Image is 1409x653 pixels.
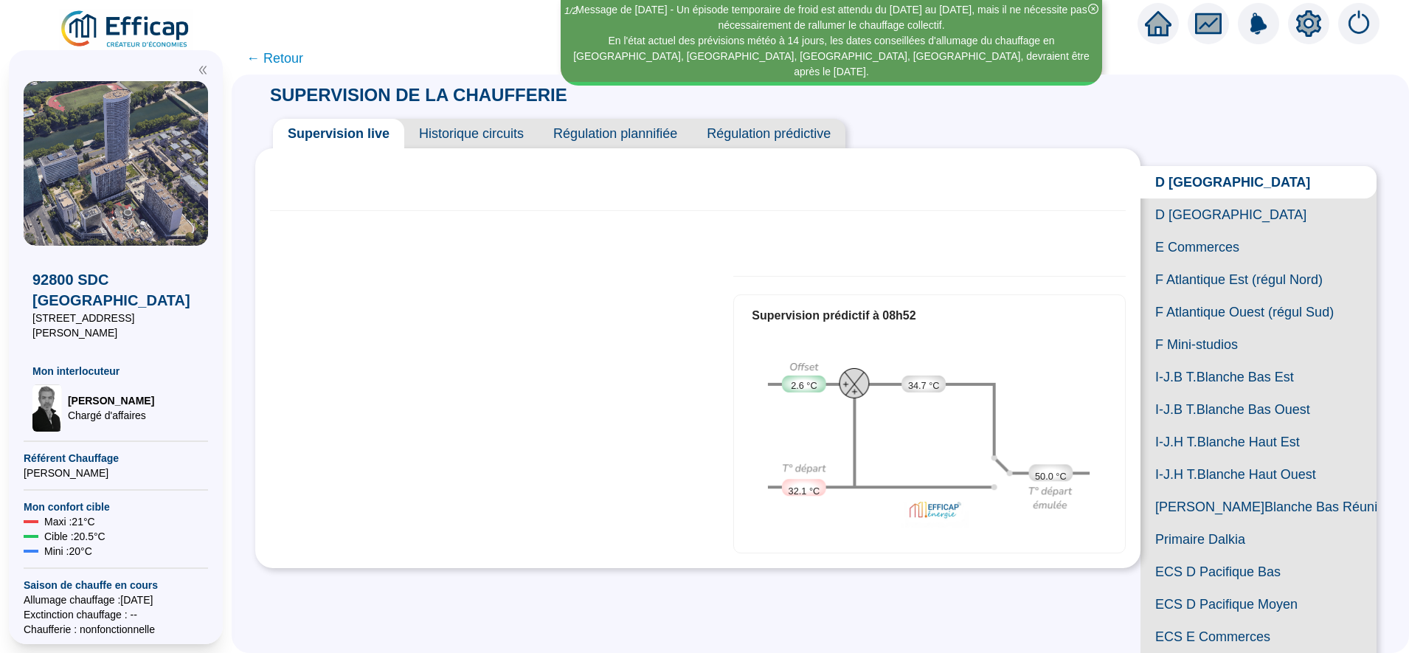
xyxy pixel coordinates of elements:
span: double-left [198,65,208,75]
span: 32.1 °C [789,484,820,498]
span: ECS D Pacifique Bas [1140,556,1377,588]
img: Chargé d'affaires [32,384,62,432]
span: E Commerces [1140,231,1377,263]
span: Maxi : 21 °C [44,514,95,529]
span: 92800 SDC [GEOGRAPHIC_DATA] [32,269,199,311]
span: Chaufferie : non fonctionnelle [24,622,208,637]
span: [PERSON_NAME]Blanche Bas Réunions (=I Studios Est) [1140,491,1377,523]
span: ECS E Commerces [1140,621,1377,653]
div: Supervision prédictif à 08h52 [752,307,1107,325]
span: Supervision live [273,119,404,148]
span: Allumage chauffage : [DATE] [24,592,208,607]
span: ECS D Pacifique Moyen [1140,588,1377,621]
img: alerts [1338,3,1379,44]
span: D [GEOGRAPHIC_DATA] [1140,198,1377,231]
span: I-J.H T.Blanche Haut Ouest [1140,458,1377,491]
span: Régulation prédictive [692,119,845,148]
span: fund [1195,10,1222,37]
span: D [GEOGRAPHIC_DATA] [1140,166,1377,198]
span: Régulation plannifiée [539,119,692,148]
span: 50.0 °C [1035,469,1067,483]
div: Synoptique [752,353,1107,531]
span: [PERSON_NAME] [68,393,154,408]
span: Historique circuits [404,119,539,148]
div: Message de [DATE] - Un épisode temporaire de froid est attendu du [DATE] au [DATE], mais il ne né... [563,2,1100,33]
span: I-J.B T.Blanche Bas Ouest [1140,393,1377,426]
span: SUPERVISION DE LA CHAUFFERIE [255,85,582,105]
span: Chargé d'affaires [68,408,154,423]
span: [STREET_ADDRESS][PERSON_NAME] [32,311,199,340]
span: I-J.H T.Blanche Haut Est [1140,426,1377,458]
span: Saison de chauffe en cours [24,578,208,592]
img: efficap energie logo [59,9,193,50]
span: Cible : 20.5 °C [44,529,105,544]
span: home [1145,10,1171,37]
span: 2.6 °C [791,379,817,393]
img: alerts [1238,3,1279,44]
span: Exctinction chauffage : -- [24,607,208,622]
span: setting [1295,10,1322,37]
span: 34.7 °C [908,379,940,393]
div: En l'état actuel des prévisions météo à 14 jours, les dates conseillées d'allumage du chauffage e... [563,33,1100,80]
span: F Mini-studios [1140,328,1377,361]
span: ← Retour [246,48,303,69]
span: Mini : 20 °C [44,544,92,559]
span: I-J.B T.Blanche Bas Est [1140,361,1377,393]
span: Primaire Dalkia [1140,523,1377,556]
span: F Atlantique Est (régul Nord) [1140,263,1377,296]
span: Référent Chauffage [24,451,208,466]
span: close-circle [1088,4,1098,14]
span: [PERSON_NAME] [24,466,208,480]
span: Mon interlocuteur [32,364,199,379]
img: predictif-supervision-on.df66b9e8a3c9a3e15cb9.png [752,353,1107,531]
i: 1 / 2 [564,5,578,16]
span: F Atlantique Ouest (régul Sud) [1140,296,1377,328]
span: Mon confort cible [24,500,208,514]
